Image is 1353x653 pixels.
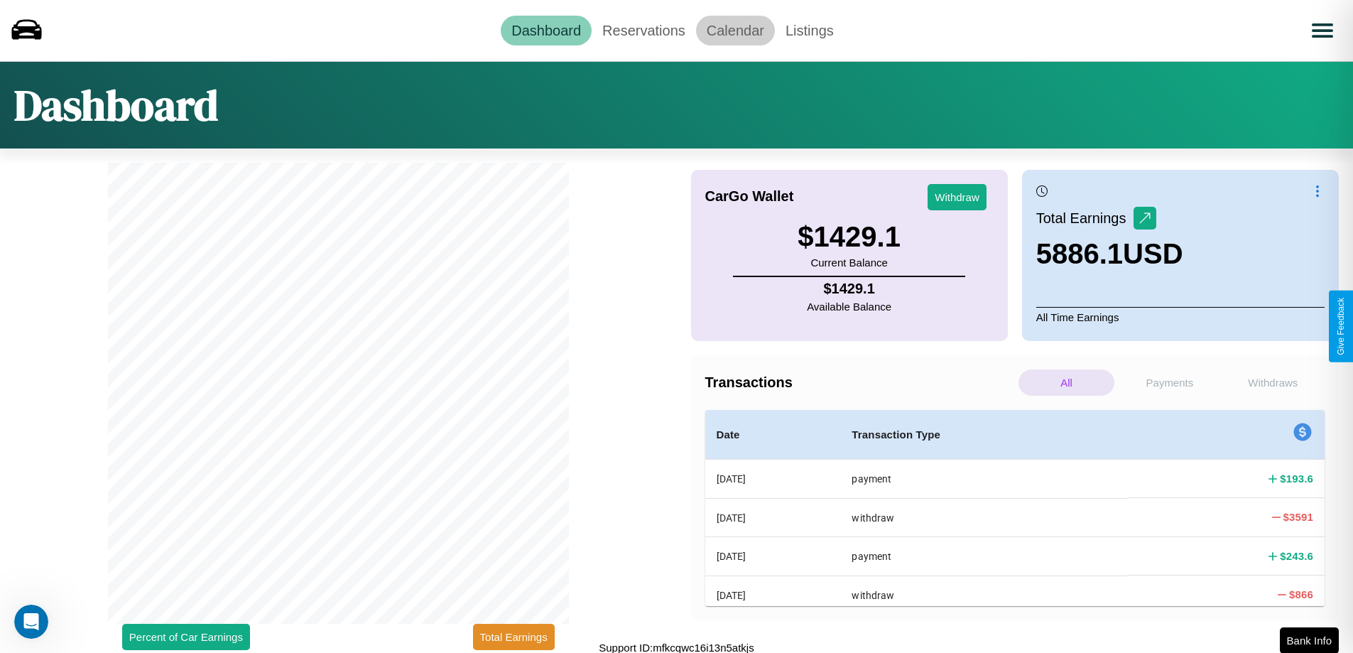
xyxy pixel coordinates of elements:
[840,498,1128,536] th: withdraw
[501,16,592,45] a: Dashboard
[1289,587,1313,602] h4: $ 866
[705,498,841,536] th: [DATE]
[807,281,891,297] h4: $ 1429.1
[798,221,901,253] h3: $ 1429.1
[1036,238,1183,270] h3: 5886.1 USD
[473,624,555,650] button: Total Earnings
[122,624,250,650] button: Percent of Car Earnings
[1036,307,1325,327] p: All Time Earnings
[1036,205,1134,231] p: Total Earnings
[840,460,1128,499] th: payment
[852,426,1116,443] h4: Transaction Type
[775,16,844,45] a: Listings
[717,426,830,443] h4: Date
[928,184,987,210] button: Withdraw
[1280,549,1313,563] h4: $ 243.6
[705,537,841,576] th: [DATE]
[14,605,48,639] iframe: Intercom live chat
[840,576,1128,614] th: withdraw
[705,374,1015,391] h4: Transactions
[1283,509,1313,524] h4: $ 3591
[592,16,696,45] a: Reservations
[1280,471,1313,486] h4: $ 193.6
[840,537,1128,576] th: payment
[1018,369,1114,396] p: All
[798,253,901,272] p: Current Balance
[705,188,794,205] h4: CarGo Wallet
[14,76,218,134] h1: Dashboard
[705,576,841,614] th: [DATE]
[1336,298,1346,355] div: Give Feedback
[1121,369,1217,396] p: Payments
[1303,11,1342,50] button: Open menu
[1225,369,1321,396] p: Withdraws
[807,297,891,316] p: Available Balance
[696,16,775,45] a: Calendar
[705,460,841,499] th: [DATE]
